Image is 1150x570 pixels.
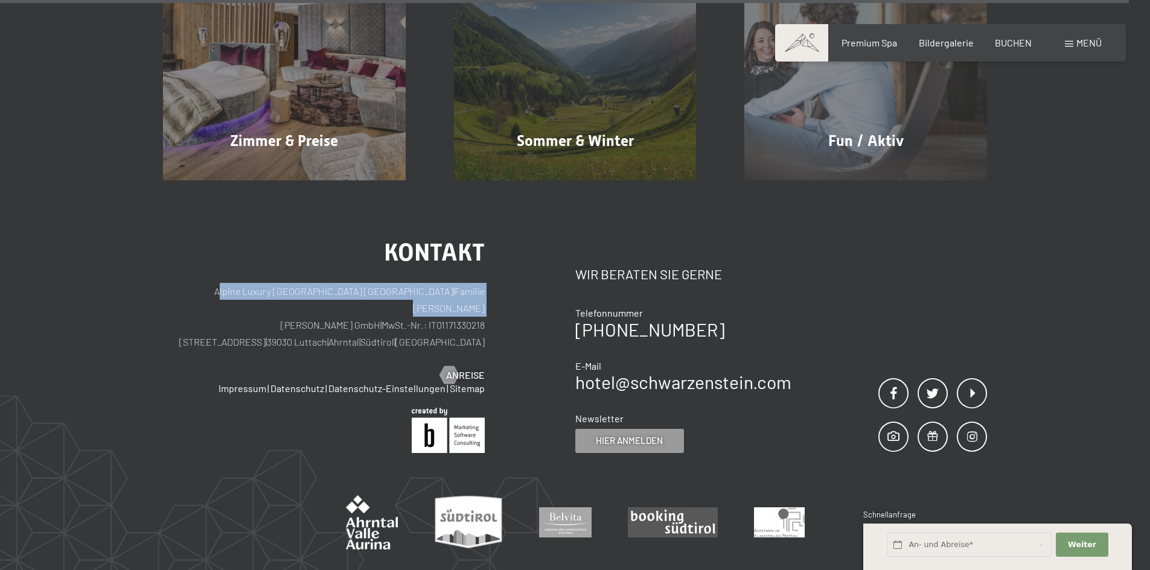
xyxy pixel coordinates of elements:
[575,318,724,340] a: [PHONE_NUMBER]
[1068,539,1096,550] span: Weiter
[412,408,485,453] img: Brandnamic GmbH | Leading Hospitality Solutions
[394,336,395,347] span: |
[575,307,643,318] span: Telefonnummer
[270,382,324,394] a: Datenschutz
[842,37,897,48] a: Premium Spa
[384,238,485,267] span: Kontakt
[219,382,266,394] a: Impressum
[328,382,446,394] a: Datenschutz-Einstellungen
[266,336,267,347] span: |
[446,369,485,382] span: Anreise
[447,382,449,394] span: |
[230,132,338,150] span: Zimmer & Preise
[828,132,904,150] span: Fun / Aktiv
[453,285,455,297] span: |
[517,132,634,150] span: Sommer & Winter
[575,360,601,372] span: E-Mail
[440,369,485,382] a: Anreise
[380,319,382,331] span: |
[267,382,269,394] span: |
[1056,533,1108,557] button: Weiter
[325,382,327,394] span: |
[919,37,974,48] a: Bildergalerie
[327,336,328,347] span: |
[995,37,1032,48] a: BUCHEN
[863,510,916,519] span: Schnellanfrage
[1076,37,1102,48] span: Menü
[450,382,485,394] a: Sitemap
[575,266,722,282] span: Wir beraten Sie gerne
[163,283,485,350] p: Alpine Luxury [GEOGRAPHIC_DATA] [GEOGRAPHIC_DATA] Familie [PERSON_NAME] [PERSON_NAME] GmbH MwSt.-...
[575,413,624,424] span: Newsletter
[575,371,791,393] a: hotel@schwarzenstein.com
[359,336,360,347] span: |
[596,434,663,447] span: Hier anmelden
